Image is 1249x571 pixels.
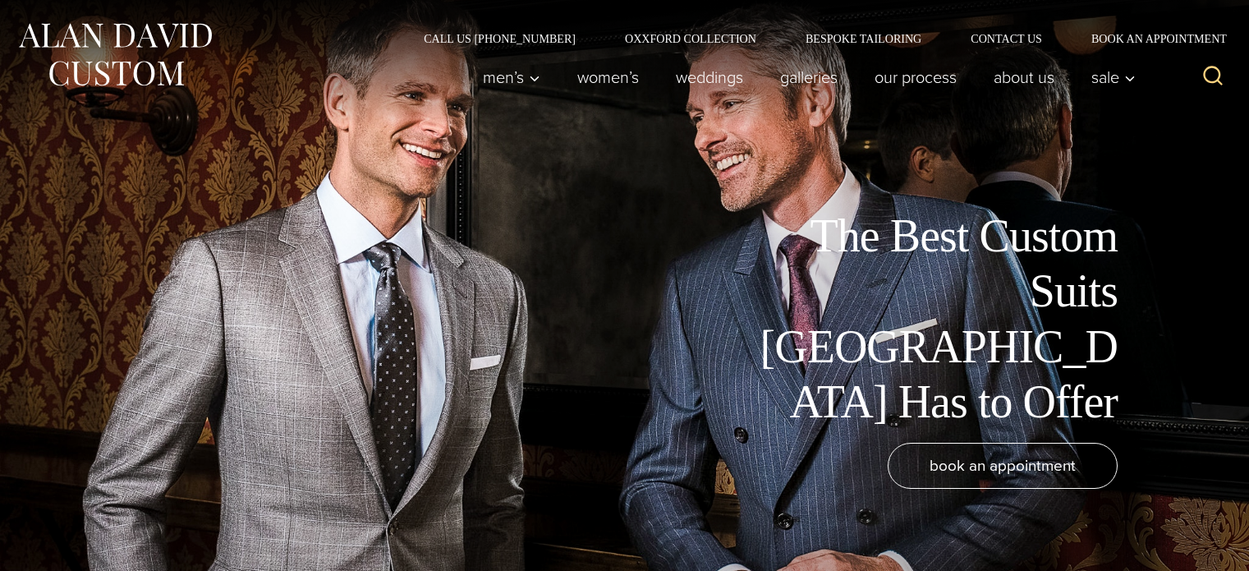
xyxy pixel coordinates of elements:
[748,209,1118,430] h1: The Best Custom Suits [GEOGRAPHIC_DATA] Has to Offer
[1193,58,1233,97] button: View Search Form
[16,18,214,91] img: Alan David Custom
[856,61,976,94] a: Our Process
[888,443,1118,489] a: book an appointment
[1091,69,1136,85] span: Sale
[946,33,1067,44] a: Contact Us
[399,33,600,44] a: Call Us [PHONE_NUMBER]
[930,454,1076,477] span: book an appointment
[559,61,658,94] a: Women’s
[976,61,1073,94] a: About Us
[399,33,1233,44] nav: Secondary Navigation
[600,33,781,44] a: Oxxford Collection
[658,61,762,94] a: weddings
[483,69,540,85] span: Men’s
[465,61,1145,94] nav: Primary Navigation
[781,33,946,44] a: Bespoke Tailoring
[762,61,856,94] a: Galleries
[1067,33,1233,44] a: Book an Appointment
